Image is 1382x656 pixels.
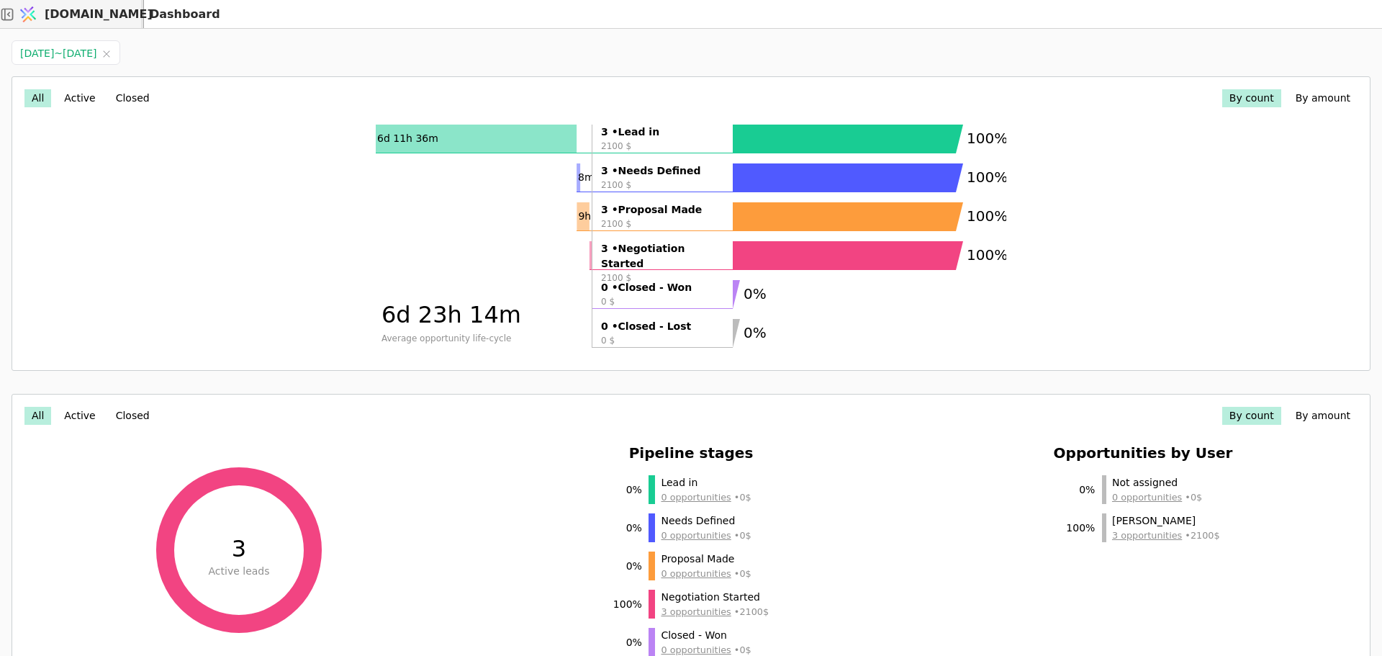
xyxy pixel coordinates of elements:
[661,513,751,529] span: Needs Defined
[1112,492,1182,503] span: 0 opportunities
[601,140,724,153] span: 2100 $
[601,202,724,217] strong: 3 • Proposal Made
[17,1,39,28] img: Logo
[102,50,111,58] svg: close
[613,482,642,498] span: 0 %
[967,246,1008,264] text: 100%
[381,332,586,345] span: Average opportunity life-cycle
[661,605,769,619] span: • 2100 $
[1066,482,1095,498] span: 0 %
[967,207,1008,225] text: 100%
[1288,407,1358,425] button: By amount
[591,249,630,261] text: 1h 44m
[57,407,102,425] button: Active
[744,324,767,341] text: 0%
[601,280,724,295] strong: 0 • Closed - Won
[102,47,111,61] span: Clear
[1288,89,1358,107] button: By amount
[24,407,51,425] button: All
[14,1,144,28] a: [DOMAIN_NAME]
[661,492,731,503] span: 0 opportunities
[1112,513,1220,529] span: [PERSON_NAME]
[601,295,724,308] span: 0 $
[208,565,269,577] text: Active leads
[578,210,617,222] text: 9h 44m
[613,635,642,650] span: 0 %
[1112,530,1182,541] span: 3 opportunities
[144,6,220,23] h2: Dashboard
[601,271,724,284] span: 2100 $
[629,442,754,464] h3: Pipeline stages
[377,132,438,144] text: 6d 11h 36m
[661,530,731,541] span: 0 opportunities
[381,297,586,332] span: 6d 23h 14m
[601,334,724,347] span: 0 $
[661,644,731,655] span: 0 opportunities
[661,606,731,617] span: 3 opportunities
[57,89,102,107] button: Active
[967,130,1008,147] text: 100%
[601,241,724,271] strong: 3 • Negotiation Started
[661,567,751,580] span: • 0 $
[601,179,724,192] span: 2100 $
[24,89,51,107] button: All
[109,407,157,425] button: Closed
[1112,529,1220,542] span: • 2100 $
[1112,490,1202,504] span: • 0 $
[232,535,246,562] text: 3
[601,163,724,179] strong: 3 • Needs Defined
[613,521,642,536] span: 0 %
[601,217,724,230] span: 2100 $
[661,628,751,643] span: Closed - Won
[578,171,595,183] text: 8m
[601,319,724,334] strong: 0 • Closed - Lost
[1066,521,1095,536] span: 100 %
[45,6,153,23] span: [DOMAIN_NAME]
[613,559,642,574] span: 0 %
[1112,475,1202,490] span: Not assigned
[613,597,642,612] span: 100 %
[1054,442,1233,464] h3: Opportunities by User
[109,89,157,107] button: Closed
[967,169,1008,186] text: 100%
[1222,89,1281,107] button: By count
[744,285,767,302] text: 0%
[661,590,769,605] span: Negotiation Started
[661,552,751,567] span: Proposal Made
[1222,407,1281,425] button: By count
[661,490,751,504] span: • 0 $
[661,568,731,579] span: 0 opportunities
[661,529,751,542] span: • 0 $
[601,125,724,140] strong: 3 • Lead in
[661,475,751,490] span: Lead in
